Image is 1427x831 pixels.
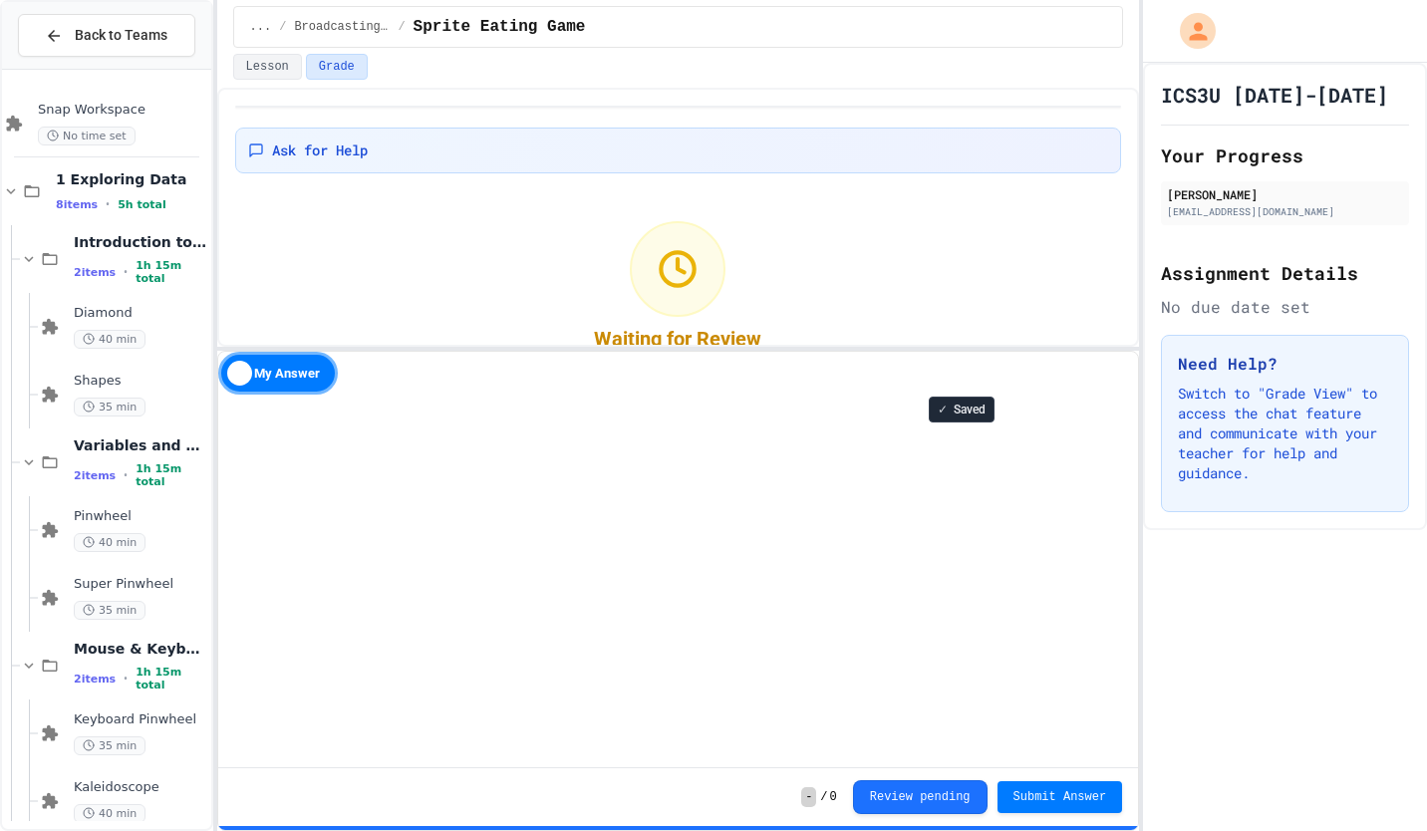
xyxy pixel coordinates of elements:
span: • [124,264,128,280]
span: Super Pinwheel [74,576,207,593]
h3: Need Help? [1178,352,1392,376]
span: Variables and Blocks [74,436,207,454]
span: Pinwheel [74,508,207,525]
span: 2 items [74,673,116,686]
span: Saved [954,402,986,417]
span: • [124,671,128,687]
span: 1h 15m total [136,462,206,488]
span: Shapes [74,373,207,390]
span: Diamond [74,305,207,322]
span: 8 items [56,198,98,211]
div: [EMAIL_ADDRESS][DOMAIN_NAME] [1167,204,1403,219]
span: Submit Answer [1013,789,1107,805]
span: 0 [830,789,837,805]
span: • [106,196,110,212]
iframe: chat widget [1262,665,1407,749]
span: 5h total [118,198,166,211]
div: No due date set [1161,295,1409,319]
div: My Account [1159,8,1221,54]
button: Review pending [853,780,988,814]
h1: ICS3U [DATE]-[DATE] [1161,81,1388,109]
span: Ask for Help [272,140,368,160]
span: 35 min [74,398,145,416]
span: Keyboard Pinwheel [74,711,207,728]
span: Sprite Eating Game [414,15,586,39]
iframe: Snap! Programming Environment [218,395,1139,767]
button: Back to Teams [18,14,195,57]
span: 35 min [74,601,145,620]
span: Snap Workspace [38,102,207,119]
span: • [124,467,128,483]
span: No time set [38,127,136,145]
span: ... [250,19,272,35]
span: 2 items [74,266,116,279]
button: Submit Answer [998,781,1123,813]
span: 2 items [74,469,116,482]
span: Kaleidoscope [74,779,207,796]
span: / [820,789,827,805]
p: Switch to "Grade View" to access the chat feature and communicate with your teacher for help and ... [1178,384,1392,483]
h2: Your Progress [1161,141,1409,169]
h2: Assignment Details [1161,259,1409,287]
iframe: chat widget [1343,751,1407,811]
div: [PERSON_NAME] [1167,185,1403,203]
span: 1h 15m total [136,259,206,285]
span: Introduction to Snap [74,233,207,251]
span: / [398,19,405,35]
span: Back to Teams [75,25,167,46]
span: - [801,787,816,807]
span: Broadcasting & Cloning [294,19,390,35]
span: 35 min [74,736,145,755]
span: 1 Exploring Data [56,170,207,188]
span: 40 min [74,533,145,552]
span: / [279,19,286,35]
span: Mouse & Keyboard [74,640,207,658]
span: 40 min [74,804,145,823]
button: Lesson [233,54,302,80]
span: ✓ [938,402,948,417]
div: Waiting for Review [594,325,761,353]
button: Grade [306,54,368,80]
span: 1h 15m total [136,666,206,692]
span: 40 min [74,330,145,349]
